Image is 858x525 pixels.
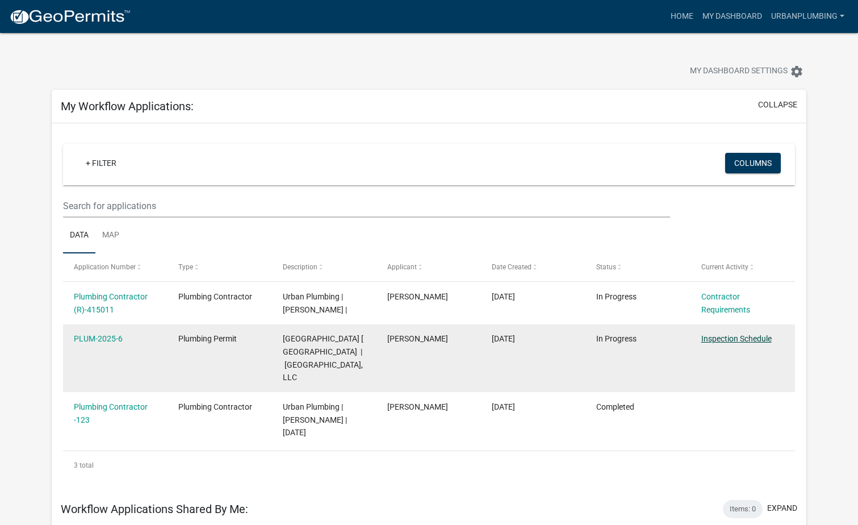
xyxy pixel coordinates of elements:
a: Data [63,218,95,254]
a: + Filter [77,153,125,173]
span: My Dashboard Settings [690,65,788,78]
a: PLUM-2025-6 [74,334,123,343]
span: Application Number [74,263,136,271]
span: Plumbing Contractor [178,292,252,301]
button: expand [767,502,797,514]
span: Description [283,263,317,271]
a: Plumbing Contractor -123 [74,402,148,424]
span: Date Created [492,263,531,271]
span: christopher pack [387,292,448,301]
datatable-header-cell: Applicant [376,253,481,281]
input: Search for applications [63,194,671,218]
span: Urban Plumbing | christopher pack | 12/31/2025 [283,402,347,438]
span: 828 WATT STREET 828 Watt Street | Cloverport Park, LLC [283,334,363,382]
span: Applicant [387,263,417,271]
button: collapse [758,99,797,111]
span: 05/02/2025 [492,292,515,301]
datatable-header-cell: Type [168,253,272,281]
span: In Progress [596,334,637,343]
span: Urban Plumbing | christopher pack | [283,292,347,314]
datatable-header-cell: Date Created [481,253,585,281]
span: Completed [596,402,634,411]
span: 01/08/2025 [492,334,515,343]
span: Type [178,263,193,271]
datatable-header-cell: Current Activity [690,253,794,281]
datatable-header-cell: Description [272,253,376,281]
span: In Progress [596,292,637,301]
a: Contractor Requirements [701,292,750,314]
div: 3 total [63,451,796,480]
datatable-header-cell: Status [585,253,690,281]
span: Plumbing Permit [178,334,237,343]
a: Map [95,218,126,254]
a: My Dashboard [698,6,767,27]
div: Items: 0 [723,500,763,518]
a: Home [666,6,698,27]
datatable-header-cell: Application Number [63,253,168,281]
h5: My Workflow Applications: [61,99,194,113]
span: christopher pack [387,334,448,343]
span: 01/07/2025 [492,402,515,411]
span: christopher pack [387,402,448,411]
button: Columns [725,153,781,173]
div: collapse [52,123,807,491]
h5: Workflow Applications Shared By Me: [61,502,248,516]
a: urbanplumbing [767,6,849,27]
a: Plumbing Contractor (R)-415011 [74,292,148,314]
i: settings [790,65,803,78]
button: My Dashboard Settingssettings [681,60,813,82]
span: Status [596,263,616,271]
a: Inspection Schedule [701,334,772,343]
span: Plumbing Contractor [178,402,252,411]
span: Current Activity [701,263,748,271]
